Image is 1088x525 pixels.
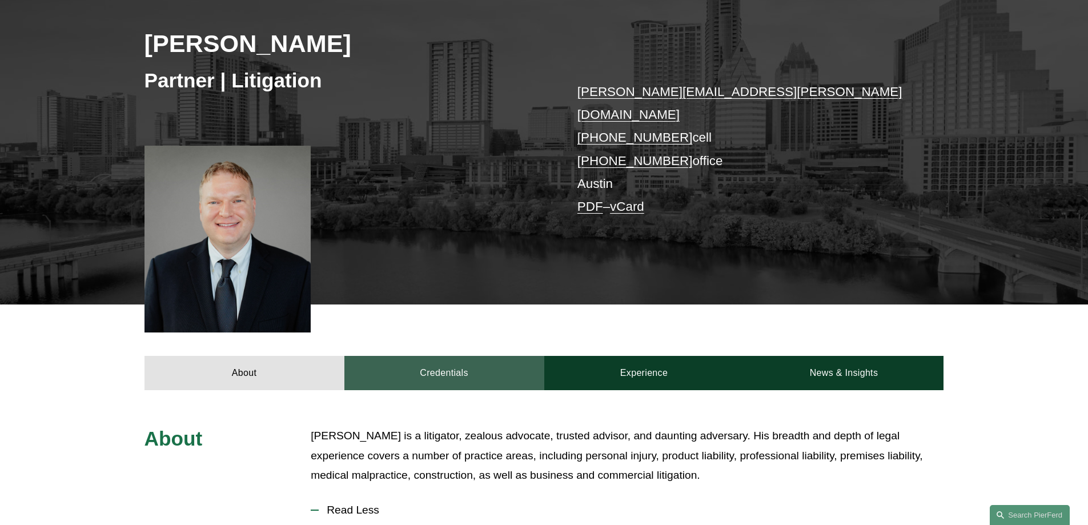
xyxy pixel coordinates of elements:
[144,356,344,390] a: About
[577,199,603,214] a: PDF
[319,504,944,516] span: Read Less
[311,426,944,486] p: [PERSON_NAME] is a litigator, zealous advocate, trusted advisor, and daunting adversary. His brea...
[144,29,544,58] h2: [PERSON_NAME]
[990,505,1070,525] a: Search this site
[144,427,203,450] span: About
[577,85,902,122] a: [PERSON_NAME][EMAIL_ADDRESS][PERSON_NAME][DOMAIN_NAME]
[544,356,744,390] a: Experience
[577,130,693,145] a: [PHONE_NUMBER]
[344,356,544,390] a: Credentials
[577,154,693,168] a: [PHONE_NUMBER]
[311,495,944,525] button: Read Less
[744,356,944,390] a: News & Insights
[144,68,544,93] h3: Partner | Litigation
[577,81,910,219] p: cell office Austin –
[610,199,644,214] a: vCard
